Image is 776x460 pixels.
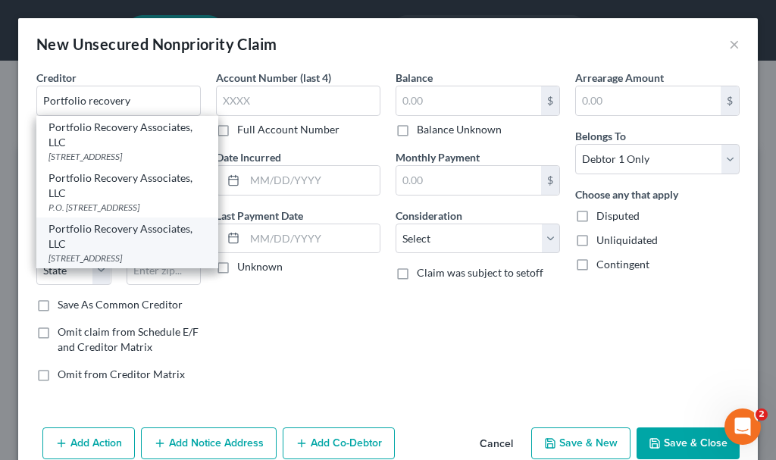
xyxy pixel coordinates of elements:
[417,122,502,137] label: Balance Unknown
[48,252,206,264] div: [STREET_ADDRESS]
[127,255,202,285] input: Enter zip...
[396,208,462,224] label: Consideration
[36,86,201,116] input: Search creditor by name...
[237,259,283,274] label: Unknown
[216,208,303,224] label: Last Payment Date
[36,71,77,84] span: Creditor
[42,427,135,459] button: Add Action
[58,368,185,380] span: Omit from Creditor Matrix
[724,408,761,445] iframe: Intercom live chat
[541,86,559,115] div: $
[541,166,559,195] div: $
[216,86,380,116] input: XXXX
[58,325,199,353] span: Omit claim from Schedule E/F and Creditor Matrix
[575,70,664,86] label: Arrearage Amount
[48,120,206,150] div: Portfolio Recovery Associates, LLC
[721,86,739,115] div: $
[729,35,740,53] button: ×
[417,266,543,279] span: Claim was subject to setoff
[396,70,433,86] label: Balance
[596,233,658,246] span: Unliquidated
[637,427,740,459] button: Save & Close
[48,221,206,252] div: Portfolio Recovery Associates, LLC
[596,258,649,271] span: Contingent
[396,166,541,195] input: 0.00
[575,186,678,202] label: Choose any that apply
[216,70,331,86] label: Account Number (last 4)
[237,122,339,137] label: Full Account Number
[48,201,206,214] div: P.O. [STREET_ADDRESS]
[36,33,277,55] div: New Unsecured Nonpriority Claim
[575,130,626,142] span: Belongs To
[531,427,630,459] button: Save & New
[396,149,480,165] label: Monthly Payment
[596,209,640,222] span: Disputed
[245,224,380,253] input: MM/DD/YYYY
[756,408,768,421] span: 2
[576,86,721,115] input: 0.00
[283,427,395,459] button: Add Co-Debtor
[468,429,525,459] button: Cancel
[48,171,206,201] div: Portfolio Recovery Associates, LLC
[48,150,206,163] div: [STREET_ADDRESS]
[216,149,281,165] label: Date Incurred
[58,297,183,312] label: Save As Common Creditor
[245,166,380,195] input: MM/DD/YYYY
[141,427,277,459] button: Add Notice Address
[396,86,541,115] input: 0.00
